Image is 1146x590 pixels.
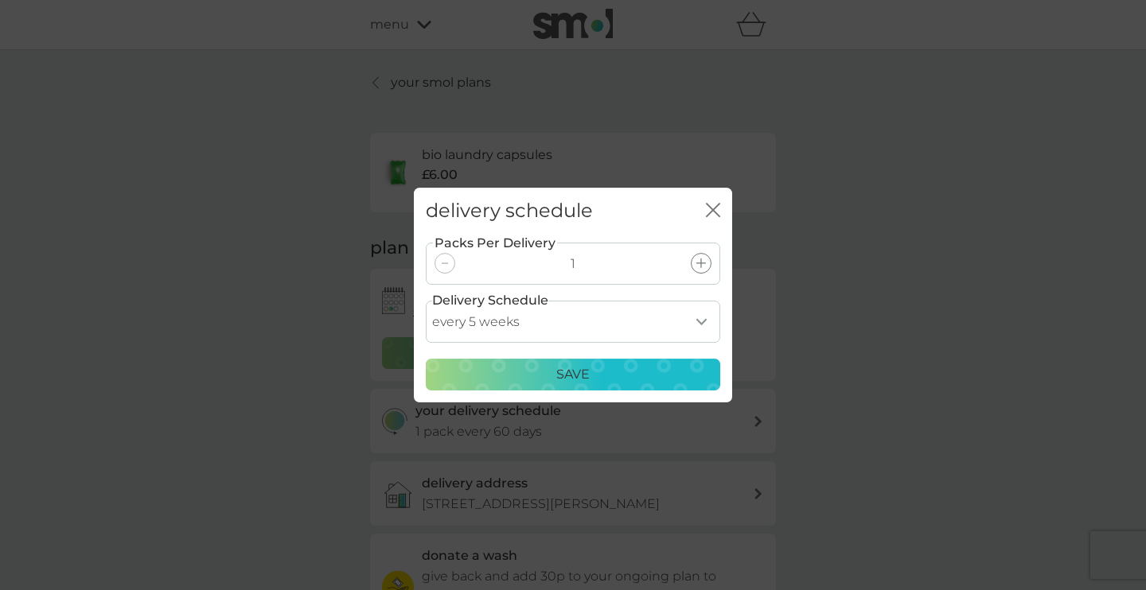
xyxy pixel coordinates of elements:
button: Save [426,359,720,390]
p: Save [556,364,590,385]
button: close [706,203,720,219]
p: 1 [571,254,575,274]
h2: delivery schedule [426,200,593,223]
label: Delivery Schedule [432,290,548,311]
label: Packs Per Delivery [433,233,557,254]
